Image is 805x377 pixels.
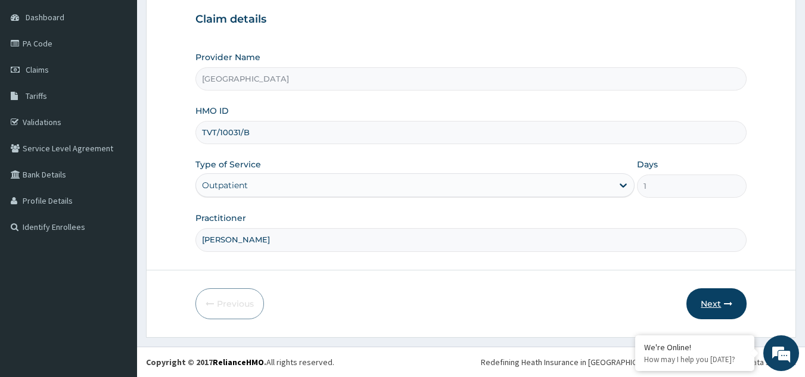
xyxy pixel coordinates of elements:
[26,12,64,23] span: Dashboard
[195,6,224,35] div: Minimize live chat window
[644,354,745,364] p: How may I help you today?
[26,64,49,75] span: Claims
[195,13,747,26] h3: Claim details
[22,60,48,89] img: d_794563401_company_1708531726252_794563401
[195,158,261,170] label: Type of Service
[202,179,248,191] div: Outpatient
[213,357,264,367] a: RelianceHMO
[146,357,266,367] strong: Copyright © 2017 .
[686,288,747,319] button: Next
[6,251,227,292] textarea: Type your message and hit 'Enter'
[481,356,796,368] div: Redefining Heath Insurance in [GEOGRAPHIC_DATA] using Telemedicine and Data Science!
[195,105,229,117] label: HMO ID
[137,347,805,377] footer: All rights reserved.
[26,91,47,101] span: Tariffs
[195,121,747,144] input: Enter HMO ID
[195,288,264,319] button: Previous
[69,113,164,233] span: We're online!
[195,212,246,224] label: Practitioner
[195,51,260,63] label: Provider Name
[644,342,745,353] div: We're Online!
[637,158,658,170] label: Days
[195,228,747,251] input: Enter Name
[62,67,200,82] div: Chat with us now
